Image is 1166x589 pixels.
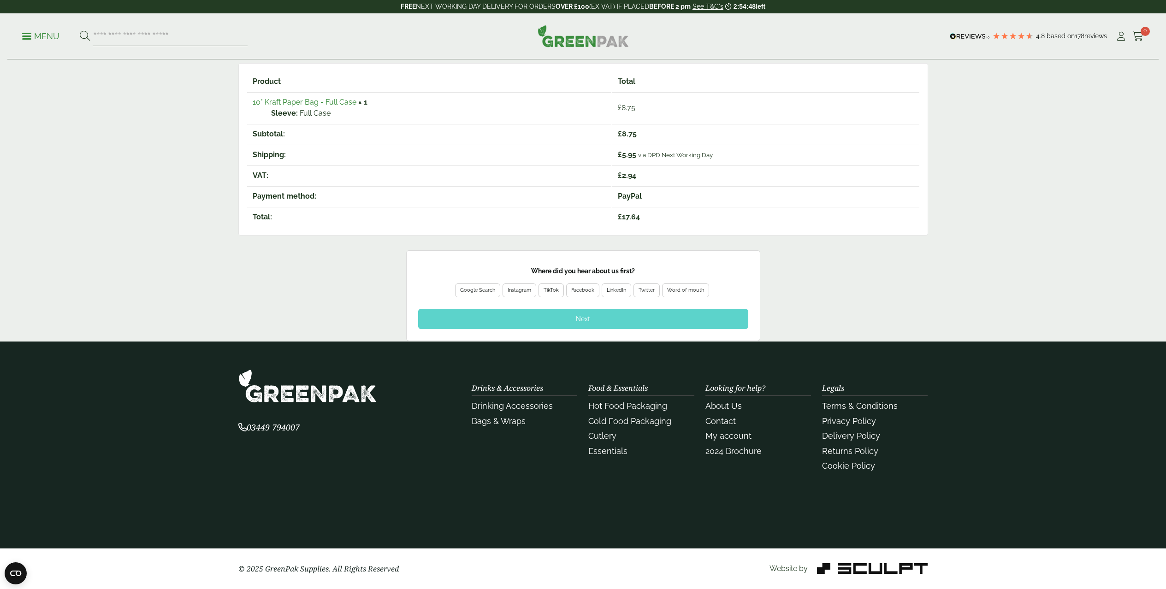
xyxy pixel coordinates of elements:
th: Payment method: [247,186,611,206]
a: Cold Food Packaging [588,416,671,426]
a: Contact [705,416,736,426]
th: Product [247,72,611,91]
span: 0 [1141,27,1150,36]
span: 17.64 [618,212,640,221]
th: Subtotal: [247,124,611,144]
p: Menu [22,31,59,42]
a: Bags & Wraps [472,416,526,426]
span: Website by [769,564,808,573]
a: 0 [1132,29,1144,43]
span: £ [618,103,621,112]
span: 03449 794007 [238,422,300,433]
a: My account [705,431,752,441]
span: £ [618,171,622,180]
img: GreenPak Supplies [238,369,377,403]
button: Open CMP widget [5,562,27,584]
strong: FREE [401,3,416,10]
th: Shipping: [247,145,611,165]
a: Drinking Accessories [472,401,553,411]
span: 2.94 [618,171,636,180]
a: Menu [22,31,59,40]
p: © 2025 GreenPak Supplies. All Rights Reserved [238,563,461,574]
a: Cookie Policy [822,461,875,471]
div: TikTok [544,286,559,294]
a: See T&C's [692,3,723,10]
strong: BEFORE 2 pm [649,3,691,10]
a: About Us [705,401,742,411]
th: Total [612,72,919,91]
span: 5.95 [618,150,636,159]
div: Twitter [639,286,655,294]
th: VAT: [247,165,611,185]
i: My Account [1115,32,1127,41]
a: 10" Kraft Paper Bag - Full Case [253,98,356,106]
strong: OVER £100 [556,3,589,10]
div: Instagram [508,286,531,294]
div: LinkedIn [607,286,626,294]
div: Google Search [460,286,495,294]
a: 2024 Brochure [705,446,762,456]
small: via DPD Next Working Day [638,151,713,159]
div: 4.78 Stars [992,32,1034,40]
a: 03449 794007 [238,424,300,432]
div: Facebook [571,286,594,294]
p: Full Case [271,108,606,119]
div: Next [418,309,748,329]
div: Word of mouth [667,286,704,294]
img: GreenPak Supplies [538,25,629,47]
a: Hot Food Packaging [588,401,667,411]
span: 178 [1075,32,1084,40]
i: Cart [1132,32,1144,41]
th: Total: [247,207,611,227]
span: £ [618,212,622,221]
a: Terms & Conditions [822,401,898,411]
span: Based on [1047,32,1075,40]
img: REVIEWS.io [950,33,990,40]
span: reviews [1084,32,1107,40]
span: left [756,3,765,10]
strong: Sleeve: [271,108,298,119]
a: Cutlery [588,431,616,441]
span: 2:54:48 [734,3,756,10]
img: Sculpt [817,563,928,574]
a: Essentials [588,446,627,456]
a: Privacy Policy [822,416,876,426]
span: £ [618,130,622,138]
td: PayPal [612,186,919,206]
span: 8.75 [618,130,637,138]
a: Returns Policy [822,446,878,456]
span: £ [618,150,622,159]
bdi: 8.75 [618,103,635,112]
a: Delivery Policy [822,431,880,441]
span: 4.8 [1036,32,1047,40]
strong: × 1 [358,98,367,106]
